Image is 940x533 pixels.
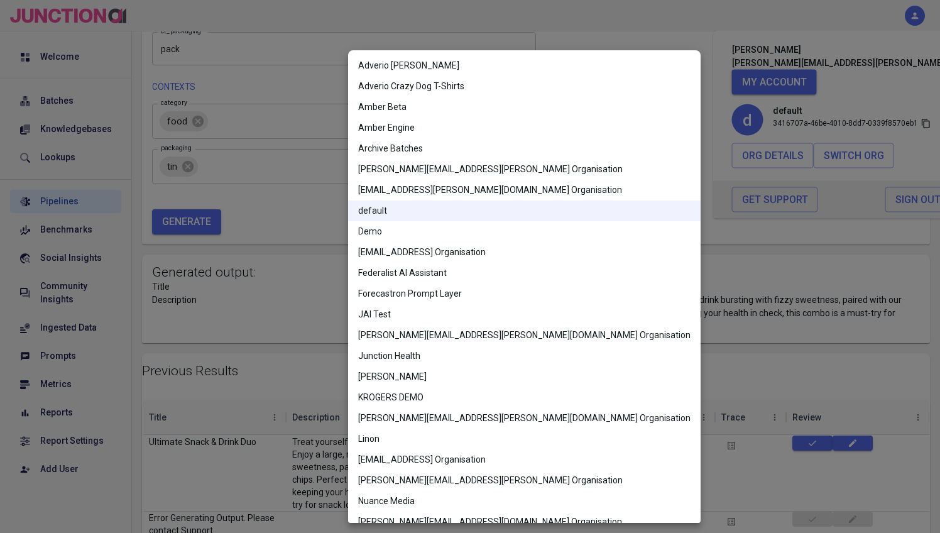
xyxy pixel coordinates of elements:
[348,138,701,159] li: Archive Batches
[348,346,701,366] li: Junction Health
[348,118,701,138] li: Amber Engine
[348,325,701,346] li: [PERSON_NAME][EMAIL_ADDRESS][PERSON_NAME][DOMAIN_NAME] Organisation
[348,242,701,263] li: [EMAIL_ADDRESS] Organisation
[348,263,701,283] li: Federalist AI Assistant
[348,159,701,180] li: [PERSON_NAME][EMAIL_ADDRESS][PERSON_NAME] Organisation
[348,201,701,221] li: default
[348,449,701,470] li: [EMAIL_ADDRESS] Organisation
[348,512,701,532] li: [PERSON_NAME][EMAIL_ADDRESS][DOMAIN_NAME] Organisation
[348,97,701,118] li: Amber Beta
[348,470,701,491] li: [PERSON_NAME][EMAIL_ADDRESS][PERSON_NAME] Organisation
[348,283,701,304] li: Forecastron Prompt Layer
[348,221,701,242] li: Demo
[348,55,701,76] li: Adverio [PERSON_NAME]
[348,304,701,325] li: JAI Test
[348,76,701,97] li: Adverio Crazy Dog T-Shirts
[348,366,701,387] li: [PERSON_NAME]
[348,491,701,512] li: Nuance Media
[348,429,701,449] li: Linon
[348,408,701,429] li: [PERSON_NAME][EMAIL_ADDRESS][PERSON_NAME][DOMAIN_NAME] Organisation
[348,180,701,201] li: [EMAIL_ADDRESS][PERSON_NAME][DOMAIN_NAME] Organisation
[348,387,701,408] li: KROGERS DEMO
